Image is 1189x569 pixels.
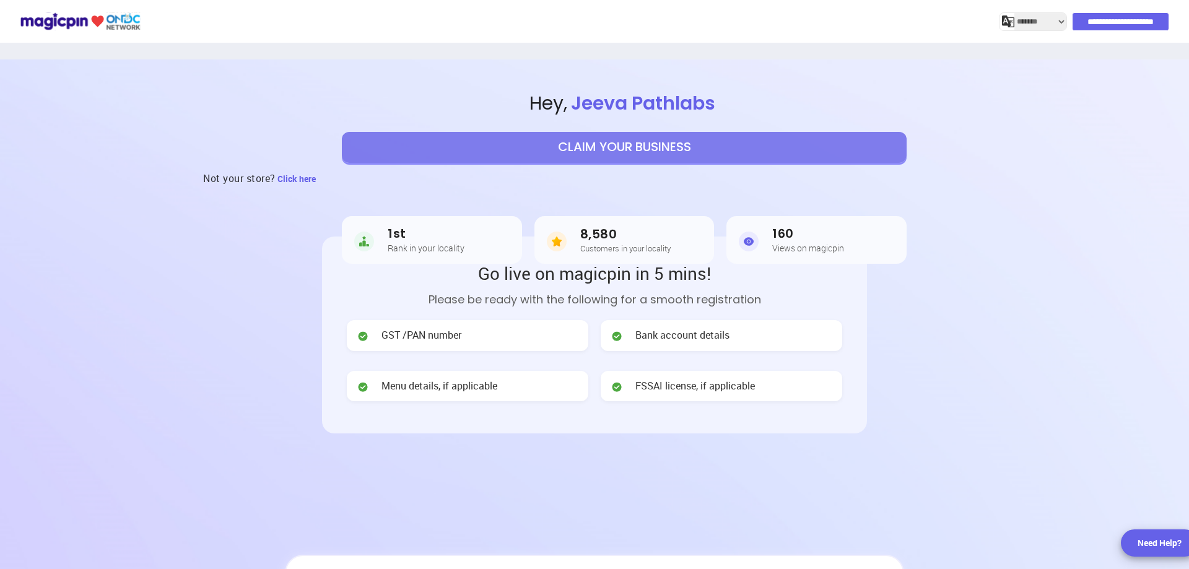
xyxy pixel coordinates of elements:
h5: Views on magicpin [772,243,844,253]
h5: Rank in your locality [388,243,464,253]
span: Bank account details [635,328,730,342]
h3: 1st [388,227,464,241]
img: check [611,381,623,393]
img: check [357,330,369,342]
img: Customers [547,229,567,254]
h3: 160 [772,227,844,241]
img: check [611,330,623,342]
span: Hey , [59,90,1189,117]
img: ondc-logo-new-small.8a59708e.svg [20,11,141,32]
h3: 8,580 [580,227,671,241]
span: Jeeva Pathlabs [567,90,719,116]
p: Please be ready with the following for a smooth registration [347,291,842,308]
img: check [357,381,369,393]
img: Views [739,229,759,254]
h3: Not your store? [203,163,276,194]
span: Click here [277,173,316,185]
span: FSSAI license, if applicable [635,379,755,393]
button: CLAIM YOUR BUSINESS [342,132,907,163]
div: Need Help? [1138,537,1182,549]
span: GST /PAN number [381,328,461,342]
span: Menu details, if applicable [381,379,497,393]
img: j2MGCQAAAABJRU5ErkJggg== [1002,15,1014,28]
img: Rank [354,229,374,254]
h5: Customers in your locality [580,244,671,253]
h2: Go live on magicpin in 5 mins! [347,261,842,285]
